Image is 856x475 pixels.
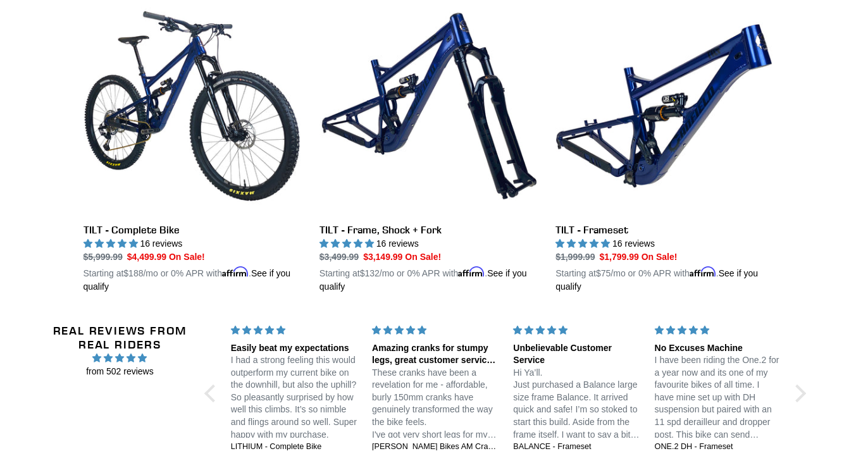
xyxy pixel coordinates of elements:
[513,441,639,453] a: BALANCE - Frameset
[372,441,498,453] a: [PERSON_NAME] Bikes AM Cranks
[231,354,357,441] p: I had a strong feeling this would outperform my current bike on the downhill, but also the uphill...
[372,342,498,367] div: Amazing cranks for stumpy legs, great customer service too
[43,324,197,351] h2: Real Reviews from Real Riders
[231,324,357,337] div: 5 stars
[231,441,357,453] a: LITHIUM - Complete Bike
[655,342,781,355] div: No Excuses Machine
[231,342,357,355] div: Easily beat my expectations
[655,354,781,441] p: I have been riding the One.2 for a year now and its one of my favourite bikes of all time. I have...
[372,324,498,337] div: 5 stars
[372,367,498,441] p: These cranks have been a revelation for me - affordable, burly 150mm cranks have genuinely transf...
[513,324,639,337] div: 5 stars
[655,324,781,337] div: 5 stars
[655,441,781,453] a: ONE.2 DH - Frameset
[513,367,639,441] p: Hi Ya’ll. Just purchased a Balance large size frame Balance. It arrived quick and safe! I’m so st...
[513,342,639,367] div: Unbelievable Customer Service
[43,351,197,365] span: 4.96 stars
[43,365,197,378] span: from 502 reviews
